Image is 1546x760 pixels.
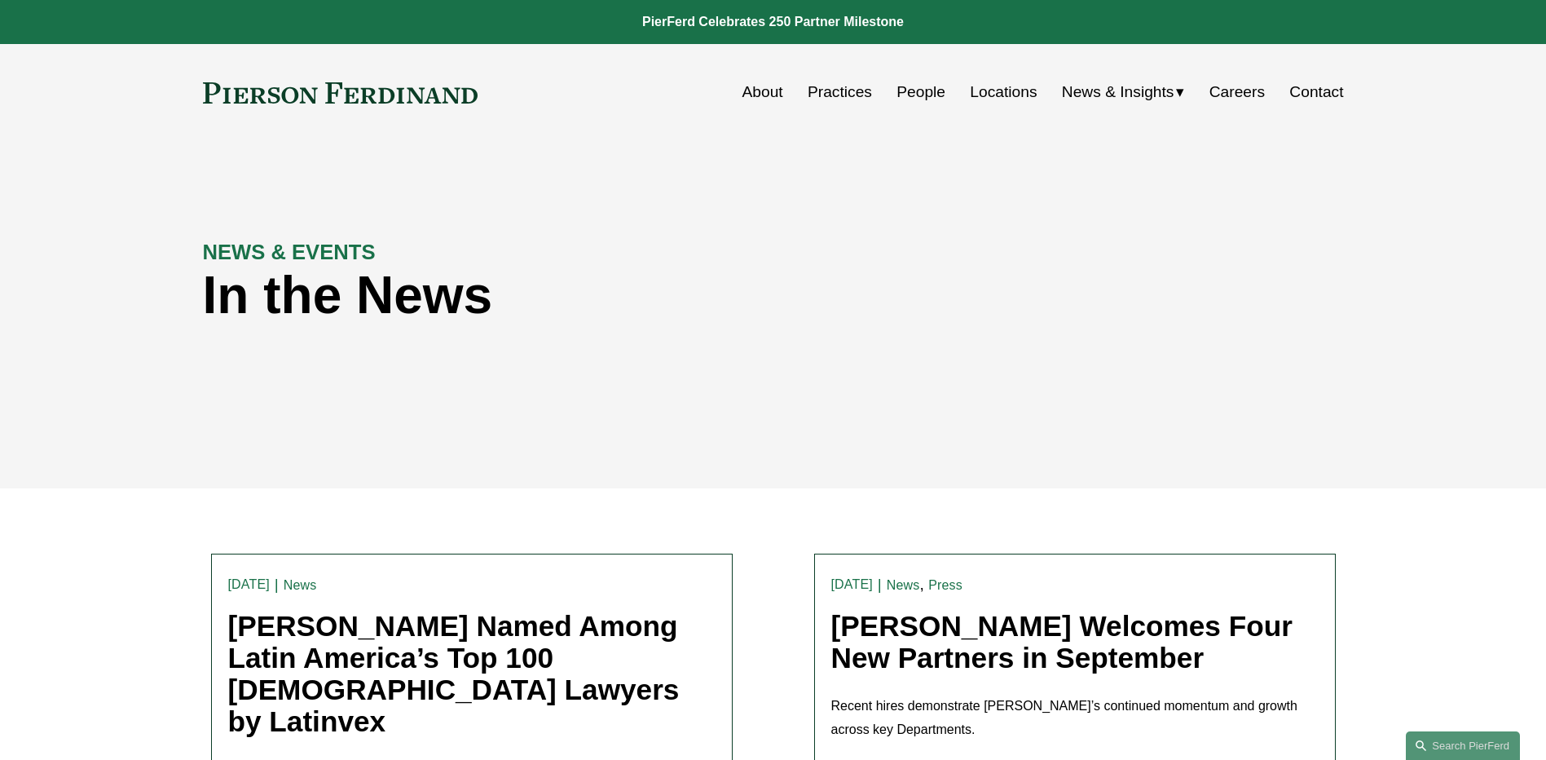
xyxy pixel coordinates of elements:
span: News & Insights [1062,78,1174,107]
strong: NEWS & EVENTS [203,241,376,263]
time: [DATE] [831,578,873,591]
a: Search this site [1406,731,1520,760]
span: , [919,576,923,593]
a: News [887,578,920,592]
h1: In the News [203,266,1059,325]
a: Contact [1289,77,1343,108]
a: Press [928,578,962,592]
time: [DATE] [228,578,270,591]
a: Careers [1209,77,1265,108]
p: Recent hires demonstrate [PERSON_NAME]’s continued momentum and growth across key Departments. [831,695,1319,742]
a: folder dropdown [1062,77,1185,108]
a: Locations [970,77,1037,108]
a: News [284,578,317,592]
a: About [742,77,783,108]
a: Practices [808,77,872,108]
a: People [896,77,945,108]
a: [PERSON_NAME] Named Among Latin America’s Top 100 [DEMOGRAPHIC_DATA] Lawyers by Latinvex [228,610,680,736]
a: [PERSON_NAME] Welcomes Four New Partners in September [831,610,1293,674]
